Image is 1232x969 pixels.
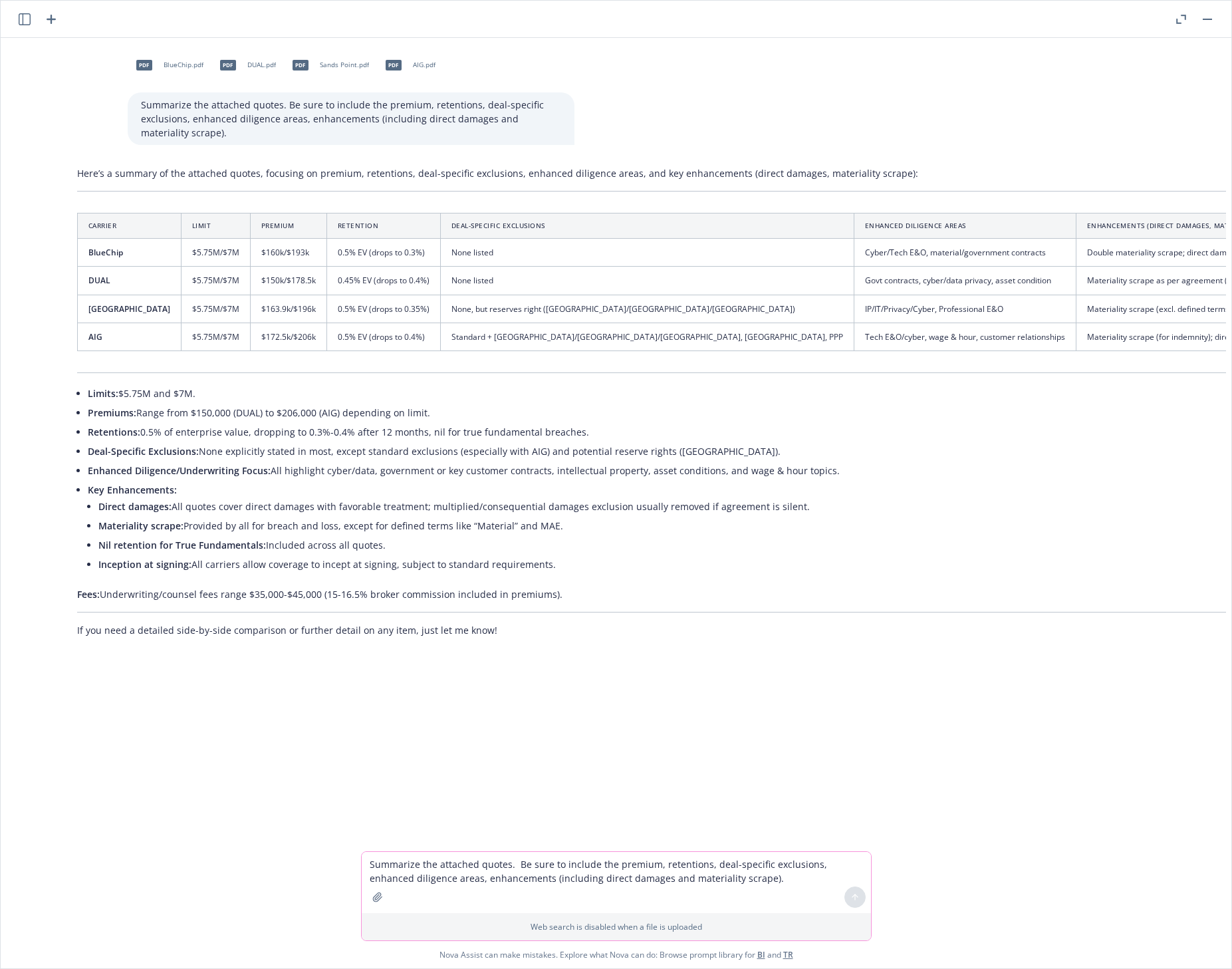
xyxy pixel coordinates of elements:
th: Deal-Specific Exclusions [440,213,854,239]
td: IP/IT/Privacy/Cyber, Professional E&O [854,295,1076,323]
th: Enhanced Diligence Areas [854,213,1076,239]
td: $5.75M/$7M [181,267,250,295]
td: $5.75M/$7M [181,295,250,323]
td: $163.9k/$196k [250,295,326,323]
td: Tech E&O/cyber, wage & hour, customer relationships [854,323,1076,350]
p: Web search is disabled when a file is uploaded [370,921,863,932]
td: None, but reserves right ([GEOGRAPHIC_DATA]/[GEOGRAPHIC_DATA]/[GEOGRAPHIC_DATA]) [440,295,854,323]
td: Cyber/Tech E&O, material/government contracts [854,239,1076,267]
div: pdfBlueChip.pdf [128,49,206,82]
span: pdf [136,60,152,70]
span: Deal-Specific Exclusions: [88,445,199,458]
a: BI [757,949,765,960]
th: Retention [326,213,440,239]
td: $172.5k/$206k [250,323,326,350]
span: Nova Assist can make mistakes. Explore what Nova can do: Browse prompt library for and [439,941,793,968]
span: Materiality scrape: [98,519,184,532]
td: $5.75M/$7M [181,323,250,350]
div: pdfSands Point.pdf [284,49,372,82]
p: Summarize the attached quotes. Be sure to include the premium, retentions, deal-specific exclusio... [141,98,561,140]
td: Standard + [GEOGRAPHIC_DATA]/[GEOGRAPHIC_DATA]/[GEOGRAPHIC_DATA], [GEOGRAPHIC_DATA], PPP [440,323,854,350]
td: 0.5% EV (drops to 0.35%) [326,295,440,323]
span: DUAL [88,275,110,286]
span: AIG.pdf [413,61,435,69]
th: Carrier [77,213,181,239]
span: DUAL.pdf [247,61,276,69]
td: None listed [440,267,854,295]
div: pdfAIG.pdf [377,49,438,82]
span: Sands Point.pdf [320,61,369,69]
span: Nil retention for True Fundamentals: [98,539,266,551]
div: pdfDUAL.pdf [211,49,279,82]
td: 0.45% EV (drops to 0.4%) [326,267,440,295]
span: pdf [386,60,402,70]
span: Key Enhancements: [88,484,177,496]
td: None listed [440,239,854,267]
span: BlueChip.pdf [164,61,203,69]
span: Fees: [77,588,100,601]
td: 0.5% EV (drops to 0.4%) [326,323,440,350]
th: Premium [250,213,326,239]
td: $160k/$193k [250,239,326,267]
td: $150k/$178.5k [250,267,326,295]
span: [GEOGRAPHIC_DATA] [88,303,170,315]
span: pdf [220,60,236,70]
span: Limits: [88,387,118,400]
span: BlueChip [88,247,123,258]
span: AIG [88,331,102,343]
td: 0.5% EV (drops to 0.3%) [326,239,440,267]
span: Retentions: [88,426,140,438]
span: Premiums: [88,406,136,419]
span: Direct damages: [98,500,172,513]
td: $5.75M/$7M [181,239,250,267]
span: Inception at signing: [98,558,191,571]
a: TR [783,949,793,960]
td: Govt contracts, cyber/data privacy, asset condition [854,267,1076,295]
span: pdf [293,60,308,70]
span: Enhanced Diligence/Underwriting Focus: [88,464,271,477]
th: Limit [181,213,250,239]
